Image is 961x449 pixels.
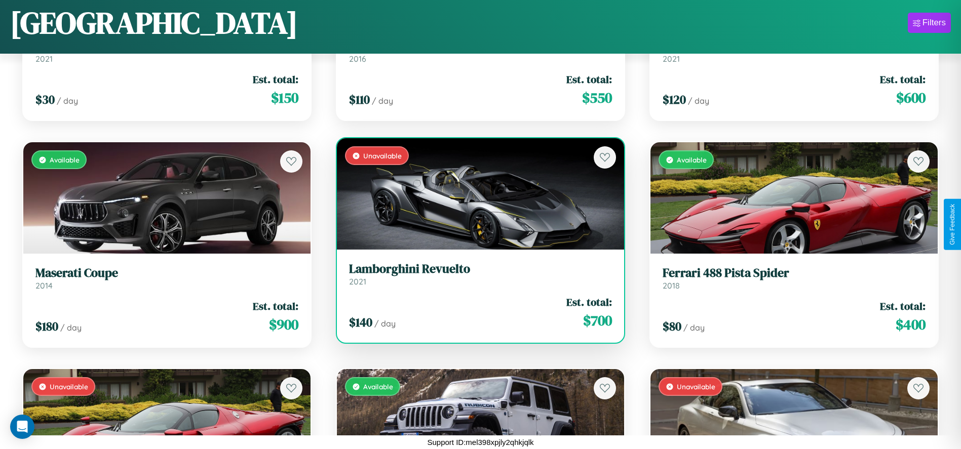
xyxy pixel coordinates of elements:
span: 2014 [35,280,53,291]
a: Maserati Coupe2014 [35,266,298,291]
span: Unavailable [677,382,715,391]
span: / day [57,96,78,106]
span: $ 110 [349,91,370,108]
span: Unavailable [363,151,402,160]
span: / day [374,318,396,329]
span: $ 150 [271,88,298,108]
span: / day [60,322,82,333]
span: Est. total: [253,299,298,313]
button: Filters [908,13,951,33]
span: $ 120 [663,91,686,108]
span: $ 30 [35,91,55,108]
span: 2021 [35,54,53,64]
span: / day [688,96,709,106]
span: Est. total: [253,72,298,87]
span: $ 180 [35,318,58,335]
span: Est. total: [566,295,612,309]
span: $ 700 [583,310,612,331]
span: Est. total: [566,72,612,87]
h3: Maserati Coupe [35,266,298,280]
span: Est. total: [880,299,926,313]
span: $ 80 [663,318,681,335]
span: 2016 [349,54,366,64]
h3: Lamborghini Revuelto [349,262,612,276]
h1: [GEOGRAPHIC_DATA] [10,2,298,44]
span: $ 600 [896,88,926,108]
div: Filters [922,18,946,28]
span: / day [372,96,393,106]
span: Available [50,155,80,164]
p: Support ID: mel398xpjly2qhkjqlk [427,435,533,449]
span: 2021 [349,276,366,287]
span: Unavailable [50,382,88,391]
span: $ 140 [349,314,372,331]
div: Open Intercom Messenger [10,415,34,439]
span: 2021 [663,54,680,64]
span: 2018 [663,280,680,291]
span: / day [683,322,705,333]
span: Available [363,382,393,391]
a: Ferrari 488 Pista Spider2018 [663,266,926,291]
span: Available [677,155,707,164]
span: $ 900 [269,314,298,335]
span: $ 550 [582,88,612,108]
a: Lamborghini Revuelto2021 [349,262,612,287]
span: Est. total: [880,72,926,87]
h3: Honda VT1100C2D (SABRE) [663,39,926,54]
h3: Ferrari 488 Pista Spider [663,266,926,280]
span: $ 400 [896,314,926,335]
div: Give Feedback [949,204,956,245]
